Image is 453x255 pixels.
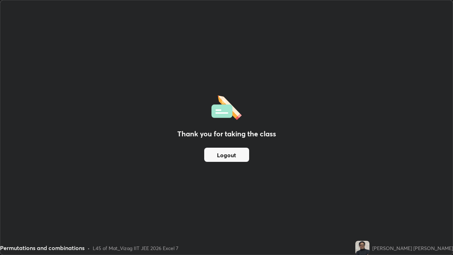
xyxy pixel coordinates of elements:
h2: Thank you for taking the class [177,129,276,139]
div: L45 of Mat_Vizag IIT JEE 2026 Excel 7 [93,244,178,252]
button: Logout [204,148,249,162]
img: offlineFeedback.1438e8b3.svg [211,93,242,120]
img: cc4f2f66695a4fef97feaee5d3d37d29.jpg [355,241,369,255]
div: [PERSON_NAME] [PERSON_NAME] [372,244,453,252]
div: • [87,244,90,252]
